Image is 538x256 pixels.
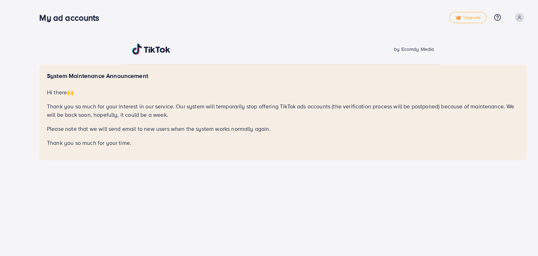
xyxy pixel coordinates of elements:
img: TikTok [132,43,171,55]
span: Upgrade [455,15,481,20]
a: tickUpgrade [449,12,487,23]
p: Thank you so much for your interest in our service. Our system will temporarily stop offering Tik... [47,102,519,119]
span: by Ecomdy Media [394,46,434,53]
span: 🙌 [67,88,74,96]
h5: System Maintenance Announcement [47,72,519,80]
img: tick [455,15,461,20]
p: Hi there [47,88,519,96]
p: Please note that we will send email to new users when the system works normally again. [47,124,519,133]
h3: My ad accounts [39,13,105,23]
p: Thank you so much for your time. [47,139,519,147]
